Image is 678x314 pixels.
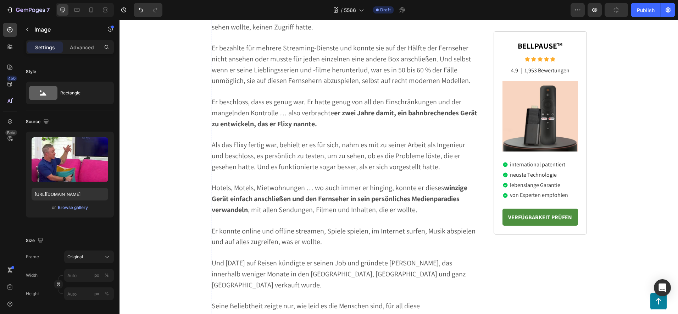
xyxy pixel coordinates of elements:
span: Er konnte online und offline streamen, Spiele spielen, im Internet surfen, Musik abspielen und au... [92,206,356,227]
img: gempages_509582567423345837-94027b51-3682-427b-b748-03ac115e6e4e.png [383,61,459,132]
p: lebenslange Garantie [390,162,449,169]
p: Image [34,25,95,34]
span: / [341,6,343,14]
button: px [102,271,111,280]
button: Original [64,250,114,263]
strong: winzige Gerät einfach anschließen und den Fernseher in sein persönliches Medienparadies verwandeln [92,163,348,194]
span: Er beschloss, dass es genug war. Er hatte genug von all den Einschränkungen und der mangelnden Ko... [92,77,358,109]
div: Rectangle [60,85,104,101]
p: von Experten empfohlen [390,172,449,180]
div: Source [26,117,50,127]
div: px [94,272,99,279]
span: Als das Flixy fertig war, behielt er es für sich, nahm es mit zu seiner Arbeit als Ingenieur und ... [92,120,346,152]
input: px% [64,287,114,300]
button: % [93,271,101,280]
div: Open Intercom Messenger [654,279,671,296]
strong: BELLPAUSE™ [398,21,443,31]
div: Style [26,68,36,75]
span: Und [DATE] auf Reisen kündigte er seinen Job und gründete [PERSON_NAME], das innerhalb weniger Mo... [92,238,346,270]
label: Height [26,291,39,297]
button: % [93,290,101,298]
p: international patentiert [390,141,449,149]
img: preview-image [32,137,108,182]
iframe: Design area [120,20,678,314]
span: Hotels, Motels, Mietwohnungen … wo auch immer er hinging, konnte er dieses , mit allen Sendungen,... [92,163,348,194]
span: or [52,203,56,212]
a: VERFÜGBARKEIT PRÜFEN [383,189,459,206]
div: px [94,291,99,297]
p: Settings [35,44,55,51]
span: Original [67,254,83,260]
div: Beta [5,130,17,136]
span: Er bezahlte für mehrere Streaming-Dienste und konnte sie auf der Hälfte der Fernseher nicht anseh... [92,23,351,65]
strong: VERFÜGBARKEIT PRÜFEN [389,194,452,201]
button: Publish [631,3,661,17]
div: Browse gallery [58,204,88,211]
div: % [105,272,109,279]
div: % [105,291,109,297]
p: 1,953 Bewertungen [405,47,450,55]
p: | [401,47,402,55]
input: https://example.com/image.jpg [32,188,108,200]
button: px [102,290,111,298]
label: Width [26,272,38,279]
span: Draft [380,7,391,13]
button: Browse gallery [57,204,88,211]
span: 5566 [344,6,356,14]
p: 7 [46,6,50,14]
input: px% [64,269,114,282]
strong: er zwei Jahre damit, ein bahnbrechendes Gerät zu entwickeln, das er Flixy nannte. [92,88,358,109]
p: neuste Technologie [390,152,449,159]
div: 450 [7,76,17,81]
div: Size [26,236,45,246]
div: Undo/Redo [134,3,162,17]
button: 7 [3,3,53,17]
div: Publish [637,6,655,14]
label: Frame [26,254,39,260]
p: 4.9 [391,47,399,55]
p: Advanced [70,44,94,51]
